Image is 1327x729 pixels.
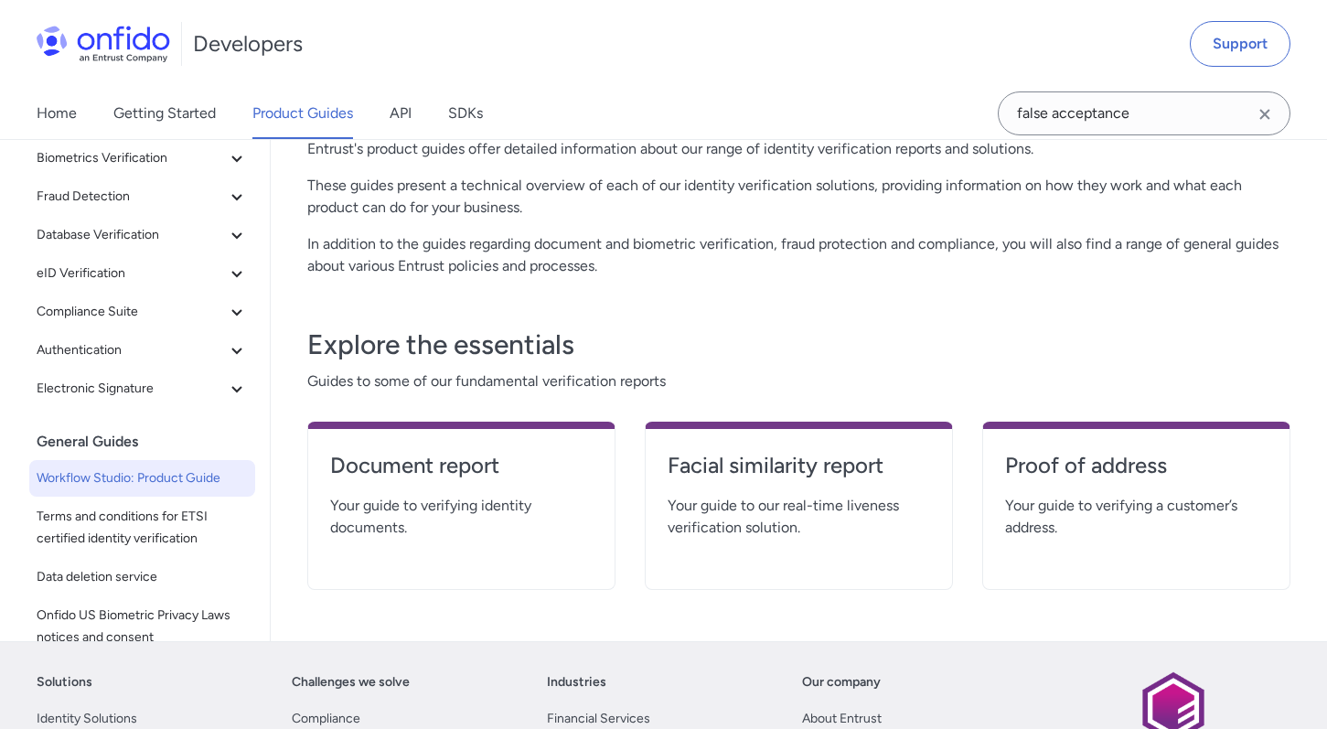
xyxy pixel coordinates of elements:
a: Product Guides [252,88,353,139]
span: eID Verification [37,263,226,284]
span: Compliance Suite [37,301,226,323]
h4: Document report [330,451,593,480]
button: Electronic Signature [29,370,255,407]
h4: Proof of address [1005,451,1268,480]
span: Terms and conditions for ETSI certified identity verification [37,506,248,550]
span: Electronic Signature [37,378,226,400]
p: Entrust's product guides offer detailed information about our range of identity verification repo... [307,138,1290,160]
a: Document report [330,451,593,495]
button: Database Verification [29,217,255,253]
a: Terms and conditions for ETSI certified identity verification [29,499,255,557]
a: Solutions [37,671,92,693]
span: Authentication [37,339,226,361]
img: Onfido Logo [37,26,170,62]
input: Onfido search input field [998,91,1290,135]
p: These guides present a technical overview of each of our identity verification solutions, providi... [307,175,1290,219]
a: Support [1190,21,1290,67]
a: Data deletion service [29,559,255,595]
a: Our company [802,671,881,693]
button: Biometrics Verification [29,140,255,177]
a: Industries [547,671,606,693]
a: Challenges we solve [292,671,410,693]
div: General Guides [37,423,262,460]
button: Authentication [29,332,255,369]
button: eID Verification [29,255,255,292]
h3: Explore the essentials [307,327,1290,363]
a: Workflow Studio: Product Guide [29,460,255,497]
svg: Clear search field button [1254,103,1276,125]
button: Fraud Detection [29,178,255,215]
span: Data deletion service [37,566,248,588]
span: Fraud Detection [37,186,226,208]
a: Getting Started [113,88,216,139]
p: In addition to the guides regarding document and biometric verification, fraud protection and com... [307,233,1290,277]
span: Your guide to verifying a customer’s address. [1005,495,1268,539]
a: API [390,88,412,139]
a: Home [37,88,77,139]
span: Workflow Studio: Product Guide [37,467,248,489]
span: Guides to some of our fundamental verification reports [307,370,1290,392]
button: Compliance Suite [29,294,255,330]
span: Biometrics Verification [37,147,226,169]
a: Onfido US Biometric Privacy Laws notices and consent [29,597,255,656]
span: Onfido US Biometric Privacy Laws notices and consent [37,605,248,649]
span: Database Verification [37,224,226,246]
span: Your guide to verifying identity documents. [330,495,593,539]
h1: Developers [193,29,303,59]
a: SDKs [448,88,483,139]
a: Facial similarity report [668,451,930,495]
span: Your guide to our real-time liveness verification solution. [668,495,930,539]
a: Proof of address [1005,451,1268,495]
h4: Facial similarity report [668,451,930,480]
